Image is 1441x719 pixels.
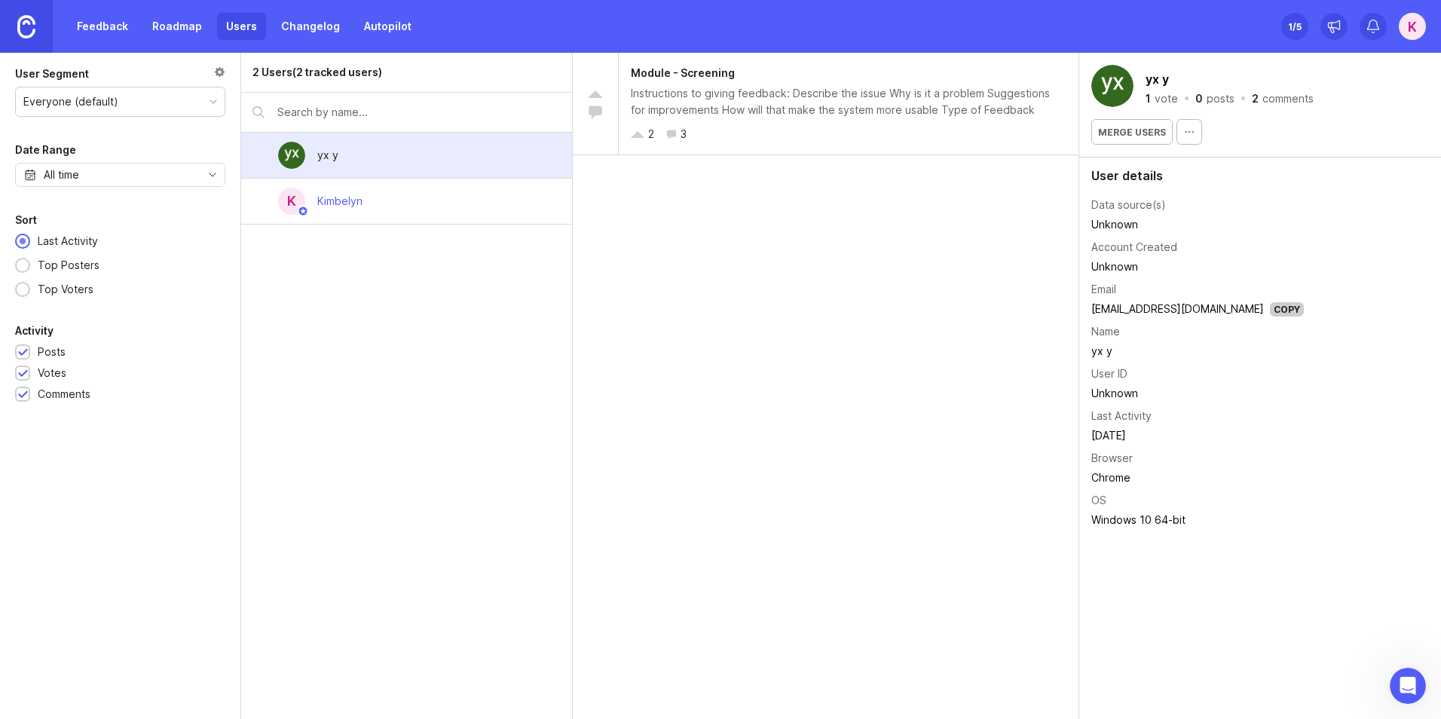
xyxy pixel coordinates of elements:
[30,257,107,274] div: Top Posters
[1146,93,1151,104] div: 1
[631,66,735,79] span: Module - Screening
[1091,510,1304,530] td: Windows 10 64-bit
[15,372,286,429] div: Ask a questionAI Agent and team can help
[100,470,200,531] button: Messages
[31,384,252,400] div: Ask a question
[317,193,363,210] div: Kimbelyn
[1390,668,1426,704] iframe: Intercom live chat
[1091,366,1127,382] div: User ID
[22,301,280,329] div: Admin roles
[17,15,35,38] img: Canny Home
[1091,281,1116,298] div: Email
[272,13,349,40] a: Changelog
[1091,385,1304,402] div: Unknown
[1091,215,1304,234] td: Unknown
[239,508,263,519] span: Help
[1091,468,1304,488] td: Chrome
[31,217,122,233] span: Search for help
[68,13,137,40] a: Feedback
[22,210,280,240] button: Search for help
[1195,93,1203,104] div: 0
[44,167,79,183] div: All time
[298,206,309,217] img: member badge
[252,64,382,81] div: 2 Users (2 tracked users)
[30,281,101,298] div: Top Voters
[1091,119,1173,145] button: Merge users
[1091,65,1134,107] img: yx y
[15,141,76,159] div: Date Range
[31,252,252,268] div: Autopilot
[219,24,249,54] img: Profile image for Jacques
[1091,408,1152,424] div: Last Activity
[217,13,266,40] a: Users
[38,365,66,381] div: Votes
[1288,16,1302,37] div: 1 /5
[38,344,66,360] div: Posts
[1155,93,1178,104] div: vote
[1270,302,1304,317] div: Copy
[278,142,305,169] img: yx y
[1091,323,1120,340] div: Name
[355,13,421,40] a: Autopilot
[31,400,252,416] div: AI Agent and team can help
[1281,13,1308,40] button: 1/5
[30,158,271,184] p: How can we help?
[1091,302,1264,315] a: [EMAIL_ADDRESS][DOMAIN_NAME]
[1207,93,1234,104] div: posts
[1091,170,1429,182] div: User details
[125,508,177,519] span: Messages
[1091,492,1106,509] div: OS
[22,443,280,471] a: Schedule a call with Canny Sales! 👋
[38,386,90,402] div: Comments
[278,188,305,215] div: K
[31,280,252,295] div: Jira integration
[33,508,67,519] span: Home
[1091,197,1166,213] div: Data source(s)
[1239,93,1247,104] div: ·
[1091,259,1304,275] div: Unknown
[681,126,687,142] div: 3
[15,322,54,340] div: Activity
[31,307,252,323] div: Admin roles
[1143,68,1172,90] button: yx y
[1091,239,1177,255] div: Account Created
[1091,450,1133,467] div: Browser
[201,470,301,531] button: Help
[30,29,49,53] img: logo
[22,274,280,301] div: Jira integration
[1252,93,1259,104] div: 2
[1399,13,1426,40] button: K
[31,335,252,351] div: Salesforce integration
[31,449,252,465] div: Schedule a call with Canny Sales! 👋
[30,107,271,158] p: Hi [PERSON_NAME]! 👋
[200,169,225,181] svg: toggle icon
[1098,127,1166,138] span: Merge users
[15,211,37,229] div: Sort
[573,53,1078,155] a: Module - ScreeningInstructions to giving feedback: Describe the issue Why is it a problem Suggest...
[15,65,89,83] div: User Segment
[648,126,654,142] div: 2
[30,233,106,249] div: Last Activity
[1091,341,1304,361] td: yx y
[1182,93,1191,104] div: ·
[259,24,286,51] div: Close
[317,147,338,164] div: yx y
[143,13,211,40] a: Roadmap
[277,104,561,121] input: Search by name...
[22,329,280,357] div: Salesforce integration
[22,246,280,274] div: Autopilot
[1091,429,1126,442] time: [DATE]
[23,93,118,110] div: Everyone (default)
[631,85,1066,118] div: Instructions to giving feedback: Describe the issue Why is it a problem Suggestions for improveme...
[1262,93,1314,104] div: comments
